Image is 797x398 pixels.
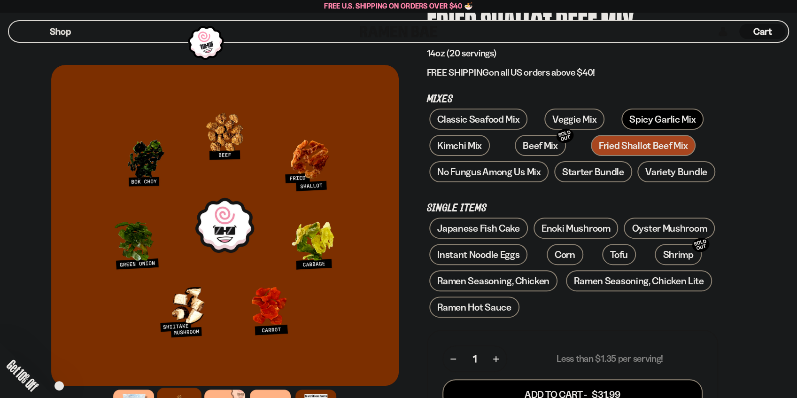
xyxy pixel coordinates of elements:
p: on all US orders above $40! [427,67,718,78]
a: Kimchi Mix [429,135,490,156]
a: Enoki Mushroom [534,218,619,239]
a: Instant Noodle Eggs [429,244,527,265]
a: Ramen Seasoning, Chicken Lite [566,270,712,291]
button: Close teaser [54,381,64,390]
a: Cart [739,21,785,42]
p: Mixes [427,95,718,104]
a: Spicy Garlic Mix [621,109,704,130]
a: ShrimpSOLD OUT [655,244,701,265]
button: Mobile Menu Trigger [23,28,36,36]
strong: FREE SHIPPING [427,67,489,78]
a: Tofu [602,244,636,265]
div: SOLD OUT [690,236,711,254]
p: 14oz (20 servings) [427,47,718,59]
a: Ramen Seasoning, Chicken [429,270,557,291]
a: Veggie Mix [544,109,604,130]
a: Variety Bundle [637,161,715,182]
p: Single Items [427,204,718,213]
a: Oyster Mushroom [624,218,715,239]
a: Corn [547,244,583,265]
span: Shop [50,25,71,38]
a: Ramen Hot Sauce [429,297,519,318]
a: Shop [50,24,71,39]
a: Classic Seafood Mix [429,109,527,130]
span: Cart [753,26,772,37]
a: Beef MixSOLD OUT [515,135,566,156]
a: No Fungus Among Us Mix [429,161,549,182]
span: Get 10% Off [4,357,41,394]
span: Free U.S. Shipping on Orders over $40 🍜 [324,1,473,10]
a: Starter Bundle [554,161,632,182]
a: Japanese Fish Cake [429,218,528,239]
span: 1 [472,353,476,365]
p: Less than $1.35 per serving! [557,353,663,365]
div: SOLD OUT [555,127,575,145]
